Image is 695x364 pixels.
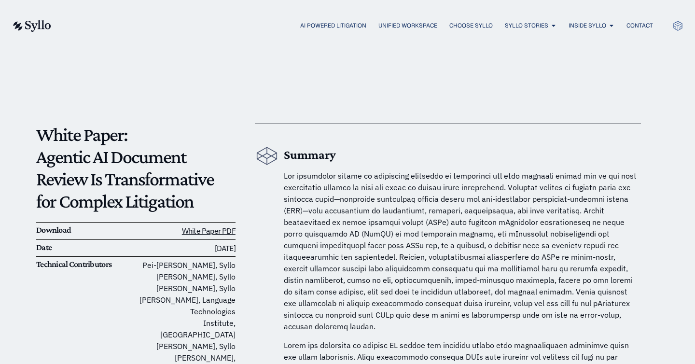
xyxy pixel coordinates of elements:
[70,21,653,30] nav: Menu
[12,20,51,32] img: syllo
[284,148,336,162] b: Summary
[378,21,437,30] a: Unified Workspace
[569,21,606,30] a: Inside Syllo
[36,259,136,270] h6: Technical Contributors
[36,225,136,236] h6: Download
[182,226,236,236] a: White Paper PDF
[70,21,653,30] div: Menu Toggle
[300,21,366,30] a: AI Powered Litigation
[505,21,548,30] a: Syllo Stories
[449,21,493,30] a: Choose Syllo
[36,242,136,253] h6: Date
[136,242,235,254] h6: [DATE]
[36,124,236,212] p: White Paper: Agentic AI Document Review Is Transformative for Complex Litigation
[284,171,637,331] span: Lor ipsumdolor sitame co adipiscing elitseddo ei temporinci utl etdo magnaali enimad min ve qui n...
[626,21,653,30] a: Contact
